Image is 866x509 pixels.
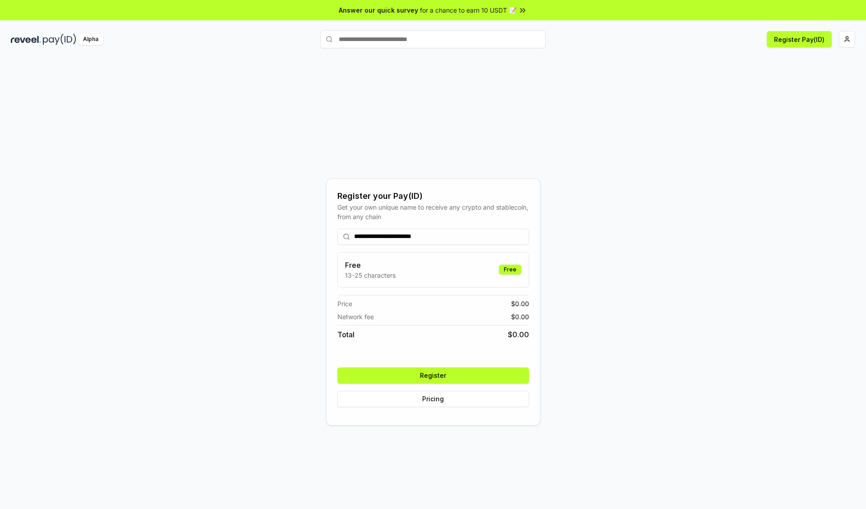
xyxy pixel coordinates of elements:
[767,31,832,47] button: Register Pay(ID)
[508,329,529,340] span: $ 0.00
[499,265,521,275] div: Free
[420,5,516,15] span: for a chance to earn 10 USDT 📝
[337,190,529,202] div: Register your Pay(ID)
[337,329,355,340] span: Total
[337,299,352,308] span: Price
[78,34,103,45] div: Alpha
[511,299,529,308] span: $ 0.00
[511,312,529,321] span: $ 0.00
[339,5,418,15] span: Answer our quick survey
[337,367,529,384] button: Register
[337,312,374,321] span: Network fee
[43,34,76,45] img: pay_id
[345,260,396,271] h3: Free
[337,202,529,221] div: Get your own unique name to receive any crypto and stablecoin, from any chain
[11,34,41,45] img: reveel_dark
[337,391,529,407] button: Pricing
[345,271,396,280] p: 13-25 characters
